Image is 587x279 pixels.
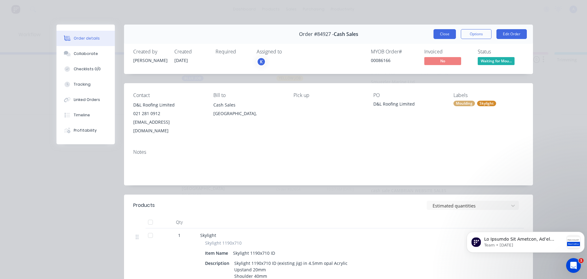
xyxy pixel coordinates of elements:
div: Checklists 0/0 [74,66,101,72]
div: Tracking [74,82,91,87]
span: Skylight [200,232,216,238]
div: Assigned to [257,49,318,55]
button: Timeline [56,107,115,123]
div: 00086166 [371,57,417,64]
div: Contact [133,92,204,98]
span: Waiting for Mou... [478,57,515,65]
div: Collaborate [74,51,98,56]
span: [DATE] [174,57,188,63]
div: Profitability [74,128,97,133]
div: [EMAIL_ADDRESS][DOMAIN_NAME] [133,118,204,135]
iframe: Intercom notifications message [464,219,587,262]
span: 1 [178,232,181,238]
div: Linked Orders [74,97,100,103]
div: Required [216,49,249,55]
div: Created by [133,49,167,55]
div: Timeline [74,112,90,118]
span: Skylight 1190x710 [205,240,242,246]
div: Notes [133,149,524,155]
div: D&L Roofing Limited [133,101,204,109]
button: Order details [56,31,115,46]
div: Item Name [205,249,231,258]
button: Checklists 0/0 [56,61,115,77]
button: Waiting for Mou... [478,57,515,66]
iframe: Intercom live chat [566,258,581,273]
button: Options [461,29,492,39]
div: Skylight 1190x710 ID [231,249,278,258]
button: Collaborate [56,46,115,61]
div: D&L Roofing Limited [373,101,444,109]
div: Products [133,202,155,209]
div: Invoiced [424,49,470,55]
div: 021 281 0912 [133,109,204,118]
div: [PERSON_NAME] [133,57,167,64]
div: Bill to [213,92,284,98]
div: Cash Sales [213,101,284,109]
span: 1 [579,258,584,263]
button: Close [433,29,456,39]
div: Description [205,259,232,268]
div: PO [373,92,444,98]
button: Linked Orders [56,92,115,107]
div: Moulding [453,101,475,106]
button: Profitability [56,123,115,138]
span: Order #84927 - [299,31,334,37]
span: No [424,57,461,65]
div: Skylight [477,101,496,106]
div: MYOB Order # [371,49,417,55]
div: Pick up [293,92,364,98]
div: Created [174,49,208,55]
button: Edit Order [496,29,527,39]
div: Status [478,49,524,55]
div: Order details [74,36,100,41]
div: [GEOGRAPHIC_DATA], [213,109,284,118]
div: Qty [161,216,198,228]
p: Message from Team, sent 3w ago [20,23,100,29]
div: Labels [453,92,524,98]
div: D&L Roofing Limited021 281 0912[EMAIL_ADDRESS][DOMAIN_NAME] [133,101,204,135]
span: Cash Sales [334,31,358,37]
button: K [257,57,266,66]
button: Tracking [56,77,115,92]
div: Cash Sales[GEOGRAPHIC_DATA], [213,101,284,120]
